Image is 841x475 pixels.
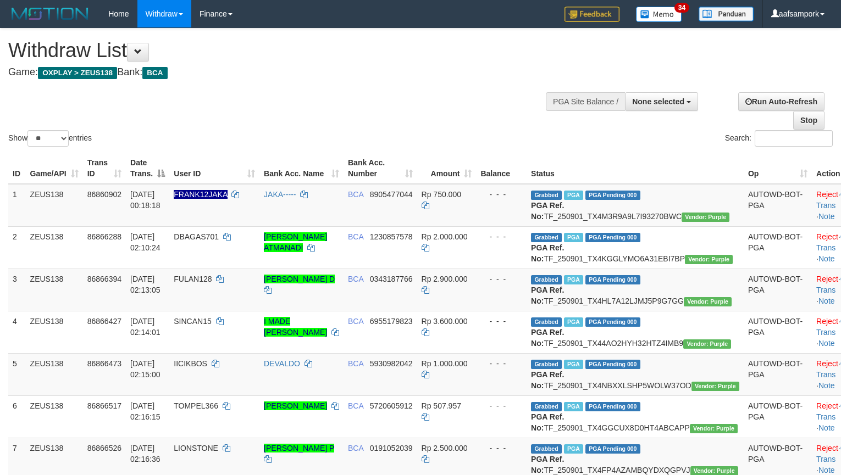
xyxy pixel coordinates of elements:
[348,317,363,326] span: BCA
[585,317,640,327] span: PGA Pending
[174,232,219,241] span: DBAGAS701
[87,317,121,326] span: 86866427
[564,275,583,284] span: Marked by aafpengsreynich
[174,401,218,410] span: TOMPEL366
[26,311,83,353] td: ZEUS138
[476,153,527,184] th: Balance
[8,353,26,395] td: 5
[565,7,619,22] img: Feedback.jpg
[527,226,744,269] td: TF_250901_TX4KGGLYMO6A31EBI7BP
[348,190,363,199] span: BCA
[818,297,835,305] a: Note
[264,359,300,368] a: DEVALDO
[793,111,825,130] a: Stop
[370,190,413,199] span: Copy 8905477044 to clipboard
[422,359,468,368] span: Rp 1.000.000
[531,191,562,200] span: Grabbed
[816,444,838,452] a: Reject
[816,359,838,368] a: Reject
[26,353,83,395] td: ZEUS138
[126,153,169,184] th: Date Trans.: activate to sort column descending
[130,190,161,210] span: [DATE] 00:18:18
[674,3,689,13] span: 34
[8,395,26,438] td: 6
[744,184,812,227] td: AUTOWD-BOT-PGA
[818,423,835,432] a: Note
[744,395,812,438] td: AUTOWD-BOT-PGA
[744,269,812,311] td: AUTOWD-BOT-PGA
[8,5,92,22] img: MOTION_logo.png
[130,275,161,294] span: [DATE] 02:13:05
[130,401,161,421] span: [DATE] 02:16:15
[531,275,562,284] span: Grabbed
[531,317,562,327] span: Grabbed
[690,424,738,433] span: Vendor URL: https://trx4.1velocity.biz
[370,444,413,452] span: Copy 0191052039 to clipboard
[370,359,413,368] span: Copy 5930982042 to clipboard
[348,401,363,410] span: BCA
[8,153,26,184] th: ID
[684,297,732,306] span: Vendor URL: https://trx4.1velocity.biz
[264,275,335,283] a: [PERSON_NAME] D
[174,190,227,199] span: Nama rekening ada tanda titik/strip, harap diedit
[422,317,468,326] span: Rp 3.600.000
[531,233,562,242] span: Grabbed
[699,7,754,21] img: panduan.png
[8,67,550,78] h4: Game: Bank:
[546,92,625,111] div: PGA Site Balance /
[531,455,564,474] b: PGA Ref. No:
[527,269,744,311] td: TF_250901_TX4HL7A12LJMJ5P9G7GG
[480,443,522,454] div: - - -
[564,317,583,327] span: Marked by aafpengsreynich
[531,286,564,305] b: PGA Ref. No:
[422,444,468,452] span: Rp 2.500.000
[480,316,522,327] div: - - -
[480,273,522,284] div: - - -
[87,275,121,283] span: 86866394
[174,359,207,368] span: IICIKBOS
[531,370,564,390] b: PGA Ref. No:
[531,328,564,348] b: PGA Ref. No:
[744,153,812,184] th: Op: activate to sort column ascending
[130,359,161,379] span: [DATE] 02:15:00
[531,201,564,221] b: PGA Ref. No:
[264,190,296,199] a: JAKA-----
[348,232,363,241] span: BCA
[480,400,522,411] div: - - -
[26,184,83,227] td: ZEUS138
[87,190,121,199] span: 86860902
[816,317,838,326] a: Reject
[344,153,417,184] th: Bank Acc. Number: activate to sort column ascending
[816,232,838,241] a: Reject
[625,92,698,111] button: None selected
[585,402,640,411] span: PGA Pending
[480,358,522,369] div: - - -
[130,232,161,252] span: [DATE] 02:10:24
[264,444,334,452] a: [PERSON_NAME] P
[527,395,744,438] td: TF_250901_TX4GGCUX8D0HT4ABCAPP
[8,130,92,147] label: Show entries
[348,359,363,368] span: BCA
[26,395,83,438] td: ZEUS138
[422,190,461,199] span: Rp 750.000
[531,243,564,263] b: PGA Ref. No:
[264,317,327,337] a: I MADE [PERSON_NAME]
[527,184,744,227] td: TF_250901_TX4M3R9A9L7I93270BWC
[725,130,833,147] label: Search:
[691,382,739,391] span: Vendor URL: https://trx4.1velocity.biz
[83,153,126,184] th: Trans ID: activate to sort column ascending
[422,232,468,241] span: Rp 2.000.000
[564,444,583,454] span: Marked by aafpengsreynich
[527,153,744,184] th: Status
[564,233,583,242] span: Marked by aafpengsreynich
[632,97,684,106] span: None selected
[130,317,161,337] span: [DATE] 02:14:01
[8,226,26,269] td: 2
[531,412,564,432] b: PGA Ref. No:
[8,311,26,353] td: 4
[26,226,83,269] td: ZEUS138
[87,359,121,368] span: 86866473
[816,401,838,410] a: Reject
[264,401,327,410] a: [PERSON_NAME]
[38,67,117,79] span: OXPLAY > ZEUS138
